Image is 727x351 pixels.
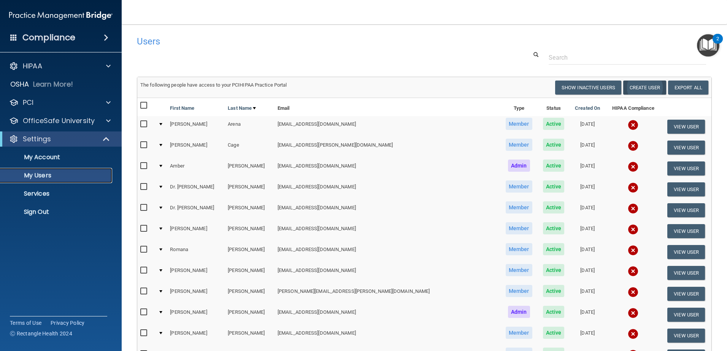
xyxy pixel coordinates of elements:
[23,62,42,71] p: HIPAA
[225,325,275,346] td: [PERSON_NAME]
[667,245,705,259] button: View User
[225,283,275,304] td: [PERSON_NAME]
[543,139,565,151] span: Active
[167,116,225,137] td: [PERSON_NAME]
[506,327,532,339] span: Member
[5,153,109,161] p: My Account
[9,134,110,144] a: Settings
[167,262,225,283] td: [PERSON_NAME]
[543,243,565,255] span: Active
[225,158,275,179] td: [PERSON_NAME]
[228,104,256,113] a: Last Name
[667,182,705,196] button: View User
[575,104,600,113] a: Created On
[10,80,29,89] p: OSHA
[167,179,225,200] td: Dr. [PERSON_NAME]
[667,329,705,343] button: View User
[9,98,111,107] a: PCI
[5,190,109,198] p: Services
[275,221,500,242] td: [EMAIL_ADDRESS][DOMAIN_NAME]
[10,319,41,327] a: Terms of Use
[667,224,705,238] button: View User
[570,283,606,304] td: [DATE]
[538,98,570,116] th: Status
[667,287,705,301] button: View User
[668,81,708,95] a: Export All
[543,160,565,172] span: Active
[167,221,225,242] td: [PERSON_NAME]
[275,179,500,200] td: [EMAIL_ADDRESS][DOMAIN_NAME]
[225,137,275,158] td: Cage
[506,222,532,234] span: Member
[5,208,109,216] p: Sign Out
[570,325,606,346] td: [DATE]
[9,62,111,71] a: HIPAA
[570,158,606,179] td: [DATE]
[595,297,718,327] iframe: Drift Widget Chat Controller
[506,118,532,130] span: Member
[667,203,705,217] button: View User
[275,158,500,179] td: [EMAIL_ADDRESS][DOMAIN_NAME]
[9,116,111,125] a: OfficeSafe University
[275,98,500,116] th: Email
[628,287,638,297] img: cross.ca9f0e7f.svg
[51,319,85,327] a: Privacy Policy
[275,116,500,137] td: [EMAIL_ADDRESS][DOMAIN_NAME]
[570,137,606,158] td: [DATE]
[137,36,468,46] h4: Users
[225,179,275,200] td: [PERSON_NAME]
[23,116,95,125] p: OfficeSafe University
[275,304,500,325] td: [EMAIL_ADDRESS][DOMAIN_NAME]
[628,266,638,277] img: cross.ca9f0e7f.svg
[667,266,705,280] button: View User
[697,34,719,57] button: Open Resource Center, 2 new notifications
[543,285,565,297] span: Active
[225,304,275,325] td: [PERSON_NAME]
[628,245,638,256] img: cross.ca9f0e7f.svg
[167,242,225,262] td: Romana
[225,221,275,242] td: [PERSON_NAME]
[628,161,638,172] img: cross.ca9f0e7f.svg
[628,141,638,151] img: cross.ca9f0e7f.svg
[275,242,500,262] td: [EMAIL_ADDRESS][DOMAIN_NAME]
[570,116,606,137] td: [DATE]
[275,325,500,346] td: [EMAIL_ADDRESS][DOMAIN_NAME]
[167,137,225,158] td: [PERSON_NAME]
[628,203,638,214] img: cross.ca9f0e7f.svg
[667,161,705,175] button: View User
[506,285,532,297] span: Member
[667,141,705,155] button: View User
[628,224,638,235] img: cross.ca9f0e7f.svg
[628,182,638,193] img: cross.ca9f0e7f.svg
[508,160,530,172] span: Admin
[570,262,606,283] td: [DATE]
[623,81,666,95] button: Create User
[33,80,73,89] p: Learn More!
[628,329,638,339] img: cross.ca9f0e7f.svg
[555,81,621,95] button: Show Inactive Users
[543,222,565,234] span: Active
[9,8,113,23] img: PMB logo
[10,330,72,337] span: Ⓒ Rectangle Health 2024
[275,283,500,304] td: [PERSON_NAME][EMAIL_ADDRESS][PERSON_NAME][DOMAIN_NAME]
[506,243,532,255] span: Member
[167,325,225,346] td: [PERSON_NAME]
[167,200,225,221] td: Dr. [PERSON_NAME]
[167,283,225,304] td: [PERSON_NAME]
[225,200,275,221] td: [PERSON_NAME]
[275,262,500,283] td: [EMAIL_ADDRESS][DOMAIN_NAME]
[275,200,500,221] td: [EMAIL_ADDRESS][DOMAIN_NAME]
[570,242,606,262] td: [DATE]
[225,242,275,262] td: [PERSON_NAME]
[543,118,565,130] span: Active
[508,306,530,318] span: Admin
[22,32,75,43] h4: Compliance
[549,51,706,65] input: Search
[506,180,532,193] span: Member
[275,137,500,158] td: [EMAIL_ADDRESS][PERSON_NAME][DOMAIN_NAME]
[500,98,538,116] th: Type
[23,134,51,144] p: Settings
[167,158,225,179] td: Amber
[543,264,565,276] span: Active
[140,82,287,88] span: The following people have access to your PCIHIPAA Practice Portal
